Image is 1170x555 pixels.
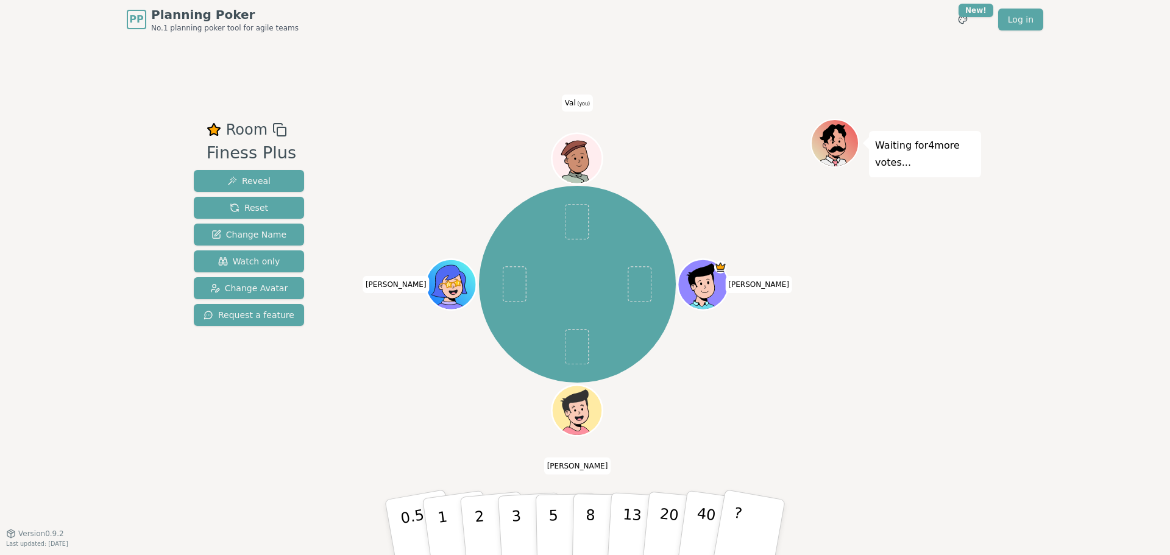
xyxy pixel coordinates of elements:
[207,141,297,166] div: Finess Plus
[194,170,304,192] button: Reveal
[576,101,590,107] span: (you)
[959,4,993,17] div: New!
[226,119,268,141] span: Room
[875,137,975,171] p: Waiting for 4 more votes...
[207,119,221,141] button: Remove as favourite
[227,175,271,187] span: Reveal
[151,23,299,33] span: No.1 planning poker tool for agile teams
[6,529,64,539] button: Version0.9.2
[129,12,143,27] span: PP
[6,540,68,547] span: Last updated: [DATE]
[230,202,268,214] span: Reset
[127,6,299,33] a: PPPlanning PokerNo.1 planning poker tool for agile teams
[151,6,299,23] span: Planning Poker
[562,94,593,111] span: Click to change your name
[194,250,304,272] button: Watch only
[218,255,280,267] span: Watch only
[553,135,601,182] button: Click to change your avatar
[363,276,430,293] span: Click to change your name
[204,309,294,321] span: Request a feature
[211,228,286,241] span: Change Name
[725,276,792,293] span: Click to change your name
[194,197,304,219] button: Reset
[194,277,304,299] button: Change Avatar
[544,457,611,474] span: Click to change your name
[210,282,288,294] span: Change Avatar
[194,304,304,326] button: Request a feature
[714,261,727,274] span: Alex is the host
[194,224,304,246] button: Change Name
[998,9,1043,30] a: Log in
[18,529,64,539] span: Version 0.9.2
[952,9,974,30] button: New!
